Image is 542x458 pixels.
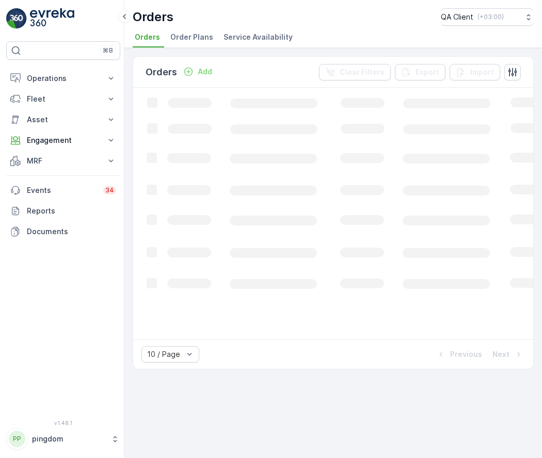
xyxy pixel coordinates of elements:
[27,185,97,195] p: Events
[103,46,113,55] p: ⌘B
[477,13,504,21] p: ( +03:00 )
[6,151,120,171] button: MRF
[441,12,473,22] p: QA Client
[6,109,120,130] button: Asset
[179,66,216,78] button: Add
[6,180,120,201] a: Events34
[441,8,534,26] button: QA Client(+03:00)
[27,135,100,145] p: Engagement
[340,67,385,77] p: Clear Filters
[133,9,173,25] p: Orders
[6,130,120,151] button: Engagement
[27,206,116,216] p: Reports
[319,64,391,80] button: Clear Filters
[198,67,212,77] p: Add
[6,221,120,242] a: Documents
[146,65,177,79] p: Orders
[170,32,213,42] span: Order Plans
[135,32,160,42] span: Orders
[32,434,106,444] p: pingdom
[9,431,25,447] div: PP
[492,349,509,359] p: Next
[435,348,483,361] button: Previous
[224,32,293,42] span: Service Availability
[27,73,100,84] p: Operations
[6,89,120,109] button: Fleet
[6,68,120,89] button: Operations
[27,226,116,237] p: Documents
[27,114,100,125] p: Asset
[450,64,500,80] button: Import
[6,428,120,450] button: PPpingdom
[6,420,120,426] span: v 1.48.1
[470,67,494,77] p: Import
[27,94,100,104] p: Fleet
[395,64,445,80] button: Export
[416,67,439,77] p: Export
[30,8,74,29] img: logo_light-DOdMpM7g.png
[450,349,482,359] p: Previous
[491,348,525,361] button: Next
[6,8,27,29] img: logo
[6,201,120,221] a: Reports
[105,186,114,194] p: 34
[27,156,100,166] p: MRF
